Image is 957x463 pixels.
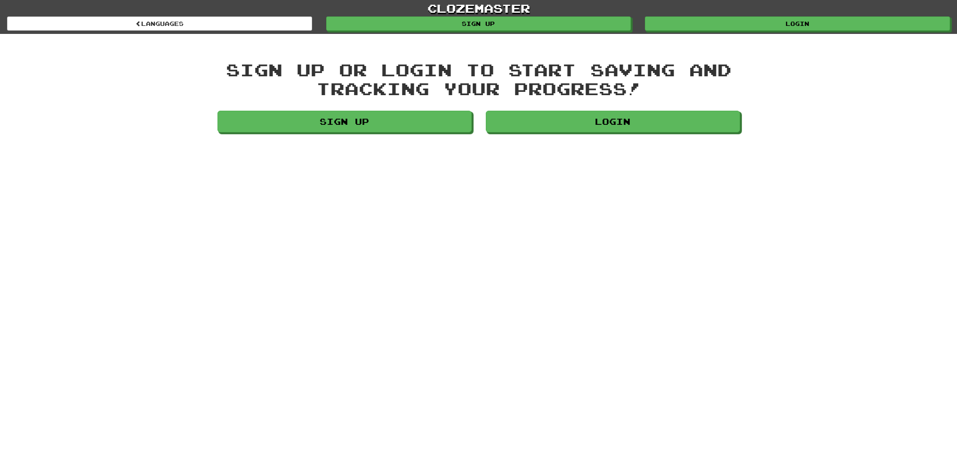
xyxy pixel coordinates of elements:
a: Languages [7,16,312,31]
a: Sign up [326,16,631,31]
a: Sign up [217,111,472,132]
div: Sign up or login to start saving and tracking your progress! [217,60,740,97]
a: Login [486,111,740,132]
a: Login [645,16,950,31]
